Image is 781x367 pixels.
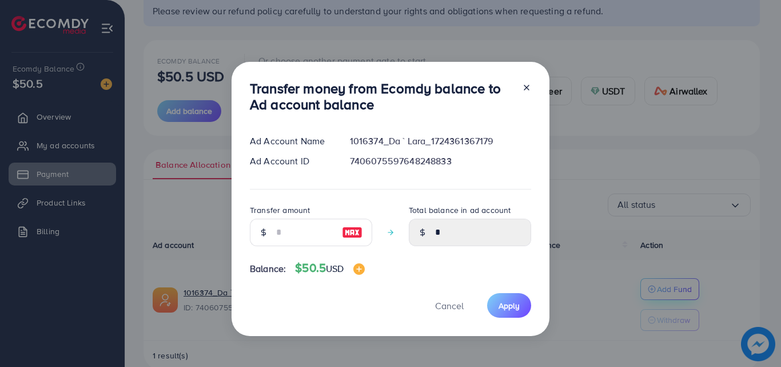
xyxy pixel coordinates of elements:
button: Cancel [421,293,478,318]
h4: $50.5 [295,261,364,275]
div: 7406075597648248833 [341,155,540,168]
span: Balance: [250,262,286,275]
div: Ad Account Name [241,135,341,148]
label: Transfer amount [250,204,310,216]
div: Ad Account ID [241,155,341,168]
h3: Transfer money from Ecomdy balance to Ad account balance [250,80,513,113]
button: Apply [487,293,531,318]
span: Cancel [435,299,464,312]
label: Total balance in ad account [409,204,511,216]
img: image [353,263,365,275]
img: image [342,226,362,239]
span: USD [326,262,344,275]
span: Apply [499,300,520,311]
div: 1016374_Da ` Lara_1724361367179 [341,135,540,148]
